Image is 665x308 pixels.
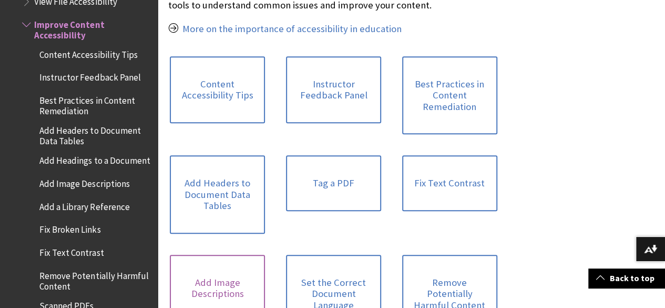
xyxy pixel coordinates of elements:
[39,175,129,189] span: Add Image Descriptions
[39,46,137,60] span: Content Accessibility Tips
[39,244,104,258] span: Fix Text Contrast
[588,269,665,288] a: Back to top
[39,221,100,235] span: Fix Broken Links
[39,198,129,212] span: Add a Library Reference
[34,16,150,41] span: Improve Content Accessibility
[39,122,150,146] span: Add Headers to Document Data Tables
[170,56,265,123] a: Content Accessibility Tips
[39,92,150,116] span: Best Practices in Content Remediation
[286,56,381,123] a: Instructor Feedback Panel
[182,23,402,35] a: More on the importance of accessibility in education
[402,56,497,135] a: Best Practices in Content Remediation
[402,155,497,211] a: Fix Text Contrast
[39,267,150,292] span: Remove Potentially Harmful Content
[286,155,381,211] a: Tag a PDF
[39,69,140,83] span: Instructor Feedback Panel
[39,152,150,166] span: Add Headings to a Document
[170,155,265,234] a: Add Headers to Document Data Tables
